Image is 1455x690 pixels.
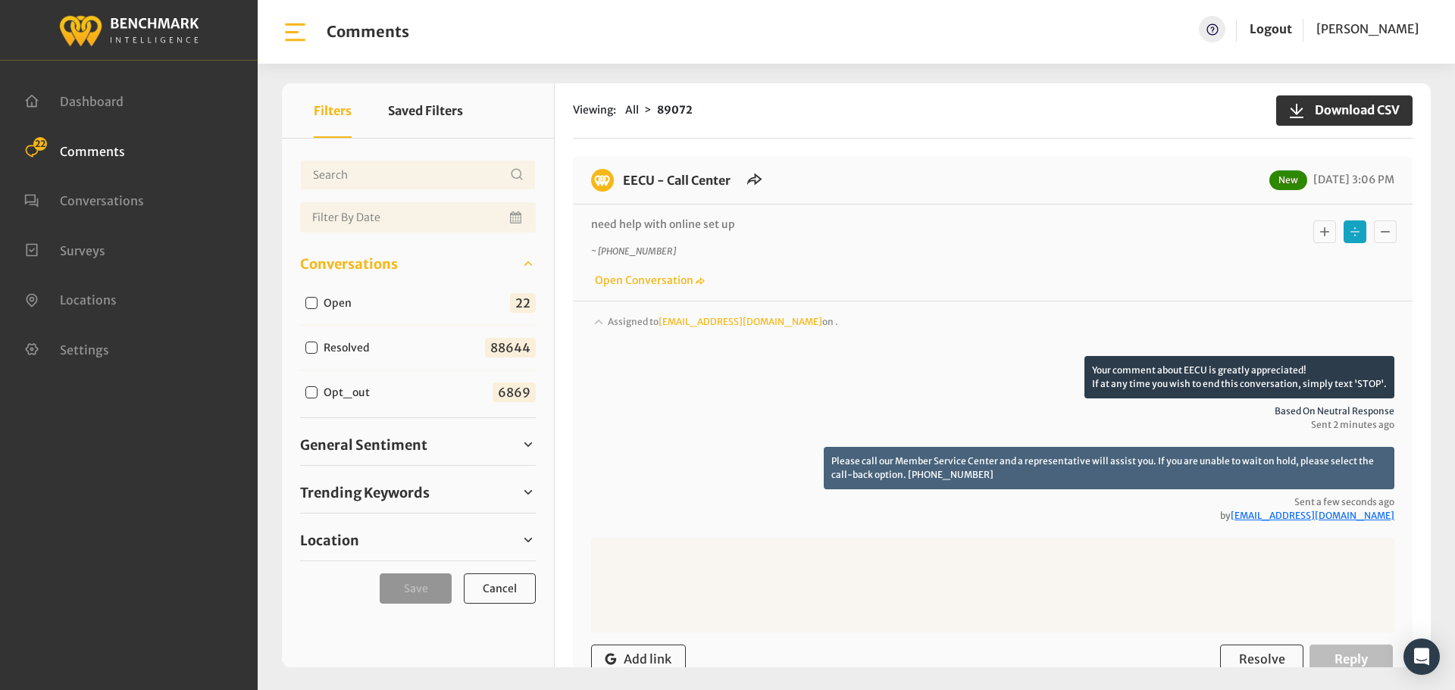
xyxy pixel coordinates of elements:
[305,386,318,398] input: Opt_out
[282,19,308,45] img: bar
[1269,170,1307,190] span: New
[1309,173,1394,186] span: [DATE] 3:06 PM
[305,297,318,309] input: Open
[1316,21,1419,36] span: [PERSON_NAME]
[1084,356,1394,398] p: Your comment about EECU is greatly appreciated! If at any time you wish to end this conversation,...
[300,160,536,190] input: Username
[1231,510,1394,521] a: [EMAIL_ADDRESS][DOMAIN_NAME]
[625,103,639,117] span: All
[24,92,124,108] a: Dashboard
[623,173,731,188] a: EECU - Call Center
[507,202,527,233] button: Open Calendar
[300,254,398,274] span: Conversations
[591,217,1194,233] p: need help with online set up
[300,435,427,455] span: General Sentiment
[24,242,105,257] a: Surveys
[58,11,199,48] img: benchmark
[318,340,382,356] label: Resolved
[60,143,125,158] span: Comments
[300,252,536,275] a: Conversations
[388,83,463,138] button: Saved Filters
[591,509,1394,523] span: by
[591,314,1394,356] div: Assigned to[EMAIL_ADDRESS][DOMAIN_NAME]on .
[510,293,536,313] span: 22
[327,23,409,41] h1: Comments
[300,529,536,551] a: Location
[24,192,144,207] a: Conversations
[33,137,47,151] span: 22
[573,102,616,118] span: Viewing:
[300,433,536,456] a: General Sentiment
[485,338,536,357] span: 88644
[1309,217,1400,247] div: Basic example
[1306,101,1400,119] span: Download CSV
[591,169,614,192] img: benchmark
[608,316,838,327] span: Assigned to on .
[305,342,318,354] input: Resolved
[659,316,822,327] a: [EMAIL_ADDRESS][DOMAIN_NAME]
[1220,645,1303,673] button: Resolve
[300,482,430,503] span: Trending Keywords
[24,142,125,158] a: Comments 22
[318,385,382,401] label: Opt_out
[60,242,105,258] span: Surveys
[60,193,144,208] span: Conversations
[591,645,686,673] button: Add link
[591,404,1394,418] span: Based on neutral response
[1250,16,1292,42] a: Logout
[493,382,536,402] span: 6869
[24,341,109,356] a: Settings
[300,202,536,233] input: Date range input field
[60,342,109,357] span: Settings
[824,447,1394,489] p: Please call our Member Service Center and a representative will assist you. If you are unable to ...
[24,291,117,306] a: Locations
[464,573,536,604] button: Cancel
[657,103,693,117] strong: 89072
[60,292,117,308] span: Locations
[1239,651,1285,667] span: Resolve
[318,295,364,311] label: Open
[1276,95,1413,126] button: Download CSV
[300,530,359,551] span: Location
[1316,16,1419,42] a: [PERSON_NAME]
[1403,638,1440,675] div: Open Intercom Messenger
[591,245,676,257] i: ~ [PHONE_NUMBER]
[591,495,1394,523] span: Sent a few seconds ago
[614,169,740,192] h6: EECU - Call Center
[60,94,124,109] span: Dashboard
[1250,21,1292,36] a: Logout
[300,481,536,504] a: Trending Keywords
[591,418,1394,432] span: Sent 2 minutes ago
[591,273,705,287] a: Open Conversation
[314,83,352,138] button: Filters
